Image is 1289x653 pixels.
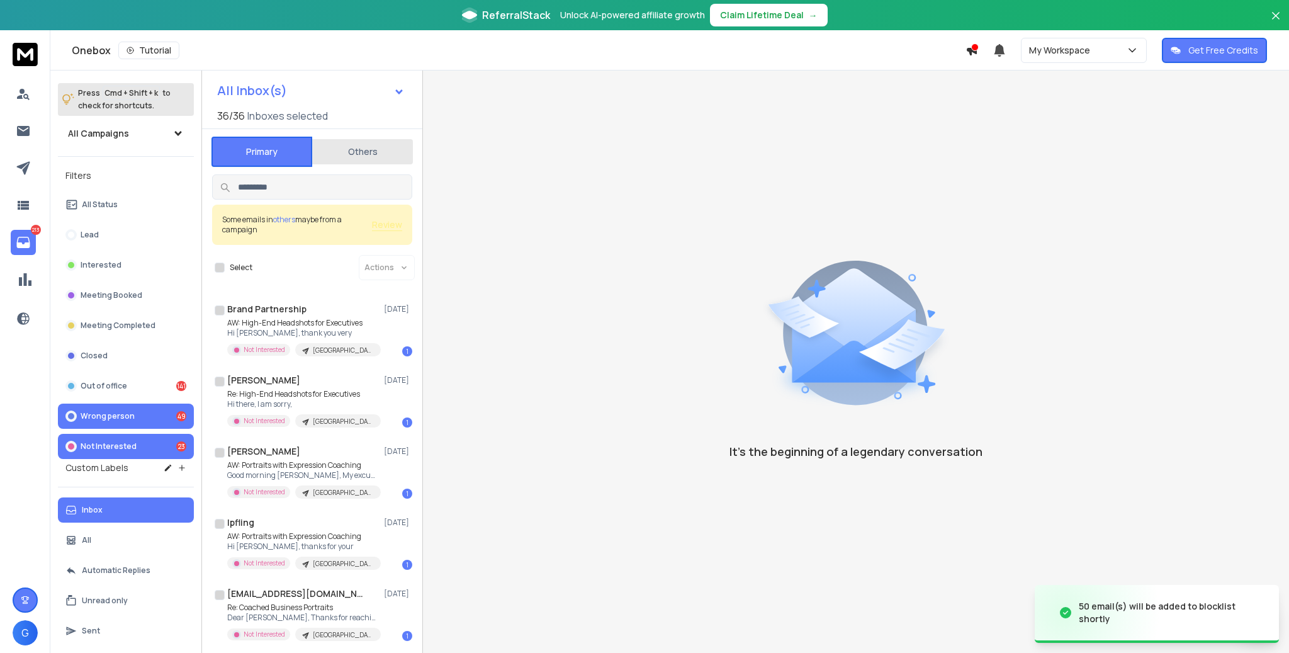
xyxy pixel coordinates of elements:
p: Unread only [82,596,128,606]
p: Inbox [82,505,103,515]
h1: [EMAIL_ADDRESS][DOMAIN_NAME] [227,588,366,600]
button: Others [312,138,413,166]
p: [GEOGRAPHIC_DATA] 2025-08 [313,346,373,355]
p: Get Free Credits [1188,44,1258,57]
p: It’s the beginning of a legendary conversation [729,443,982,460]
div: 1 [402,346,412,356]
h1: [PERSON_NAME] [227,374,300,387]
span: others [273,214,295,225]
p: Re: Coached Business Portraits [227,603,378,613]
button: Primary [211,137,312,167]
button: Closed [58,343,194,368]
button: All Inbox(s) [207,78,415,103]
button: All Status [58,192,194,217]
button: All [58,528,194,553]
div: 1 [402,560,412,570]
div: 141 [176,381,186,391]
p: [DATE] [384,589,412,599]
p: Lead [81,230,99,240]
p: AW: High-End Headshots for Executives [227,318,378,328]
button: Wrong person49 [58,404,194,429]
p: [GEOGRAPHIC_DATA] 2025-08 [313,417,373,426]
p: Wrong person [81,411,135,421]
p: All [82,535,91,545]
button: Out of office141 [58,373,194,399]
h1: Brand Partnership [227,303,307,315]
p: [GEOGRAPHIC_DATA] 2025-08 [313,488,373,497]
img: image [1035,576,1161,650]
p: My Workspace [1029,44,1095,57]
p: Interested [81,260,121,270]
button: Tutorial [118,42,179,59]
button: Interested [58,253,194,278]
h1: [PERSON_NAME] [227,445,300,458]
span: ReferralStack [482,8,550,23]
p: Not Interested [244,630,285,639]
p: All Status [82,200,118,210]
p: Dear [PERSON_NAME], Thanks for reaching [227,613,378,623]
p: Not Interested [244,559,285,568]
div: 1 [402,631,412,641]
button: All Campaigns [58,121,194,146]
span: → [809,9,818,21]
p: Not Interested [81,441,137,451]
h1: All Inbox(s) [217,84,287,97]
p: Sent [82,626,100,636]
p: [GEOGRAPHIC_DATA] 2025-08 [313,559,373,569]
span: Cmd + Shift + k [103,86,160,100]
span: 36 / 36 [217,108,245,123]
p: Not Interested [244,487,285,497]
div: 49 [176,411,186,421]
div: Onebox [72,42,965,59]
p: Unlock AI-powered affiliate growth [560,9,705,21]
button: G [13,620,38,645]
div: 50 email(s) will be added to blocklist shortly [1079,600,1264,625]
div: Some emails in maybe from a campaign [222,215,372,235]
button: Get Free Credits [1162,38,1267,63]
p: Hi [PERSON_NAME], thanks for your [227,542,378,552]
div: 1 [402,417,412,428]
p: [DATE] [384,304,412,314]
p: Not Interested [244,345,285,355]
p: Automatic Replies [82,565,150,576]
div: 1 [402,489,412,499]
button: Meeting Completed [58,313,194,338]
a: 213 [11,230,36,255]
h3: Custom Labels [65,462,128,474]
p: AW: Portraits with Expression Coaching [227,531,378,542]
label: Select [230,263,252,273]
p: Out of office [81,381,127,391]
p: [GEOGRAPHIC_DATA] 2025-08 [313,630,373,640]
button: Lead [58,222,194,247]
button: Unread only [58,588,194,613]
button: Close banner [1268,8,1284,38]
p: Hi [PERSON_NAME], thank you very [227,328,378,338]
h3: Inboxes selected [247,108,328,123]
p: Closed [81,351,108,361]
button: Not Interested23 [58,434,194,459]
h1: Ipfling [227,516,254,529]
p: Meeting Booked [81,290,142,300]
p: Press to check for shortcuts. [78,87,171,112]
p: [DATE] [384,518,412,528]
button: Automatic Replies [58,558,194,583]
div: 23 [176,441,186,451]
button: Inbox [58,497,194,523]
p: Meeting Completed [81,321,155,331]
h1: All Campaigns [68,127,129,140]
button: Sent [58,618,194,644]
p: [DATE] [384,375,412,385]
button: Claim Lifetime Deal→ [710,4,828,26]
h3: Filters [58,167,194,185]
p: [DATE] [384,446,412,457]
p: Re: High-End Headshots for Executives [227,389,378,399]
p: Not Interested [244,416,285,426]
p: Hi there, I am sorry, [227,399,378,409]
p: 213 [31,225,41,235]
button: Review [372,219,402,231]
p: AW: Portraits with Expression Coaching [227,460,378,470]
p: Good morning [PERSON_NAME], My excuses [227,470,378,480]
